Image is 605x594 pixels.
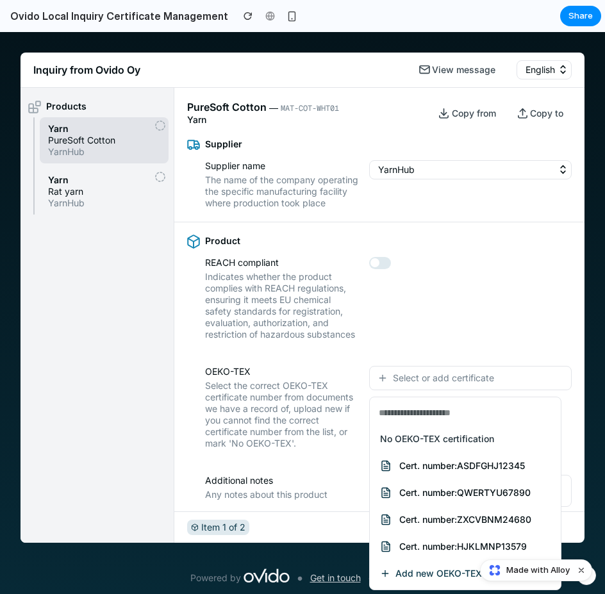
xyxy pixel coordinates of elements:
[481,564,571,577] a: Made with Alloy
[399,455,531,466] span: Cert. number: QWERTYU67890
[506,564,570,577] span: Made with Alloy
[395,536,528,547] span: Add new OEKO-TEX certificate
[574,563,589,578] button: Dismiss watermark
[399,509,527,520] span: Cert. number: HJKLMNP13579
[5,8,228,24] h2: Ovido Local Inquiry Certificate Management
[399,428,525,440] span: Cert. number: ASDFGHJ12345
[380,401,494,413] span: No OEKO-TEX certification
[560,6,601,26] button: Share
[568,10,593,22] span: Share
[399,482,531,493] span: Cert. number: ZXCVBNM24680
